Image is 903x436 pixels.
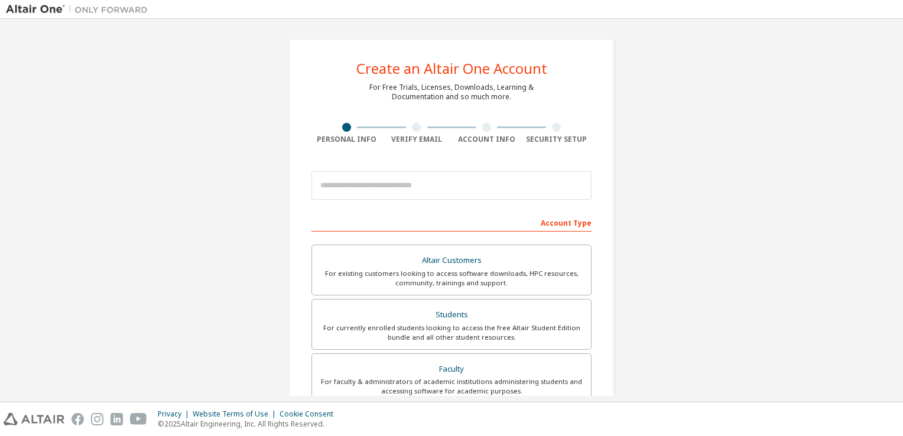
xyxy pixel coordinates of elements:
[319,323,584,342] div: For currently enrolled students looking to access the free Altair Student Edition bundle and all ...
[158,419,340,429] p: © 2025 Altair Engineering, Inc. All Rights Reserved.
[6,4,154,15] img: Altair One
[319,252,584,269] div: Altair Customers
[111,413,123,425] img: linkedin.svg
[311,213,592,232] div: Account Type
[319,377,584,396] div: For faculty & administrators of academic institutions administering students and accessing softwa...
[319,361,584,378] div: Faculty
[193,409,280,419] div: Website Terms of Use
[280,409,340,419] div: Cookie Consent
[4,413,64,425] img: altair_logo.svg
[319,269,584,288] div: For existing customers looking to access software downloads, HPC resources, community, trainings ...
[311,135,382,144] div: Personal Info
[72,413,84,425] img: facebook.svg
[382,135,452,144] div: Verify Email
[369,83,534,102] div: For Free Trials, Licenses, Downloads, Learning & Documentation and so much more.
[91,413,103,425] img: instagram.svg
[158,409,193,419] div: Privacy
[130,413,147,425] img: youtube.svg
[451,135,522,144] div: Account Info
[319,307,584,323] div: Students
[522,135,592,144] div: Security Setup
[356,61,547,76] div: Create an Altair One Account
